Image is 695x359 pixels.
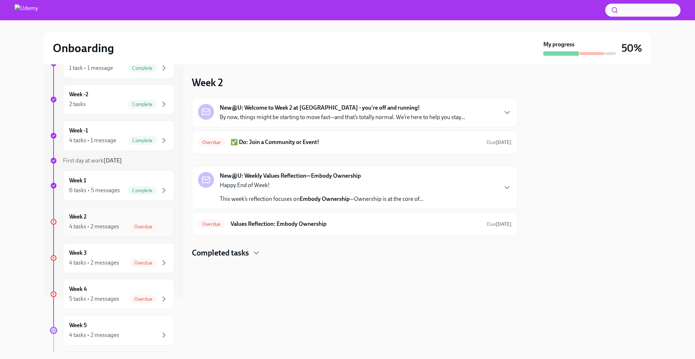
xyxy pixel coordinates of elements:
[486,139,511,146] span: September 20th, 2025 10:00
[128,66,157,71] span: Complete
[50,121,174,151] a: Week -14 tasks • 1 messageComplete
[198,221,225,227] span: Overdue
[128,138,157,143] span: Complete
[198,218,511,230] a: OverdueValues Reflection: Embody OwnershipDue[DATE]
[231,220,481,228] h6: Values Reflection: Embody Ownership
[231,138,481,146] h6: ✅ Do: Join a Community or Event!
[69,285,87,293] h6: Week 4
[69,223,119,231] div: 4 tasks • 2 messages
[220,181,424,189] p: Happy End of Week!
[69,321,87,329] h6: Week 5
[220,195,424,203] p: This week’s reflection focuses on —Ownership is at the core of...
[69,331,119,339] div: 4 tasks • 2 messages
[128,188,157,193] span: Complete
[220,104,420,112] strong: New@U: Welcome to Week 2 at [GEOGRAPHIC_DATA] - you're off and running!
[130,296,157,302] span: Overdue
[50,207,174,237] a: Week 24 tasks • 2 messagesOverdue
[220,172,361,180] strong: New@U: Weekly Values Reflection—Embody Ownership
[69,100,86,108] div: 2 tasks
[486,139,511,145] span: Due
[198,136,511,148] a: Overdue✅ Do: Join a Community or Event!Due[DATE]
[486,221,511,228] span: September 21st, 2025 10:00
[130,260,157,266] span: Overdue
[69,186,120,194] div: 6 tasks • 5 messages
[192,76,223,89] h3: Week 2
[198,140,225,145] span: Overdue
[300,195,350,202] strong: Embody Ownership
[14,4,38,16] img: Udemy
[53,41,114,55] h2: Onboarding
[50,279,174,309] a: Week 45 tasks • 2 messagesOverdue
[104,157,122,164] strong: [DATE]
[69,295,119,303] div: 5 tasks • 2 messages
[50,84,174,115] a: Week -22 tasksComplete
[69,136,116,144] div: 4 tasks • 1 message
[69,249,87,257] h6: Week 3
[220,113,465,121] p: By now, things might be starting to move fast—and that’s totally normal. We’re here to help you s...
[63,157,122,164] span: First day at work
[50,243,174,273] a: Week 34 tasks • 2 messagesOverdue
[50,170,174,201] a: Week 16 tasks • 5 messagesComplete
[486,221,511,227] span: Due
[128,102,157,107] span: Complete
[50,315,174,346] a: Week 54 tasks • 2 messages
[496,221,511,227] strong: [DATE]
[192,248,249,258] h4: Completed tasks
[130,224,157,229] span: Overdue
[50,157,174,165] a: First day at work[DATE]
[69,64,113,72] div: 1 task • 1 message
[69,259,119,267] div: 4 tasks • 2 messages
[69,90,88,98] h6: Week -2
[69,127,88,135] h6: Week -1
[192,248,518,258] div: Completed tasks
[69,213,87,221] h6: Week 2
[543,41,574,48] strong: My progress
[496,139,511,145] strong: [DATE]
[622,42,642,55] h3: 50%
[69,177,86,185] h6: Week 1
